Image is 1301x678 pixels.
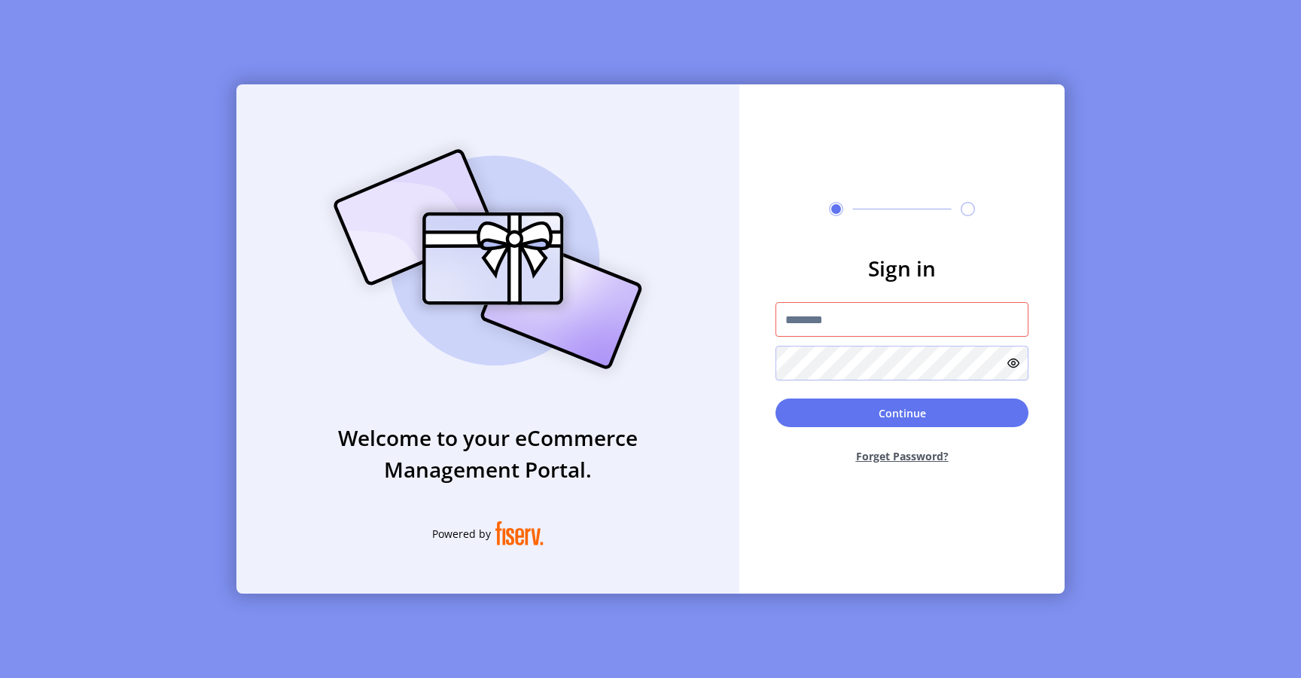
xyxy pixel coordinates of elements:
button: Forget Password? [775,436,1028,476]
h3: Sign in [775,252,1028,284]
h3: Welcome to your eCommerce Management Portal. [236,422,739,485]
img: card_Illustration.svg [311,133,665,386]
span: Powered by [432,526,491,542]
button: Continue [775,399,1028,427]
